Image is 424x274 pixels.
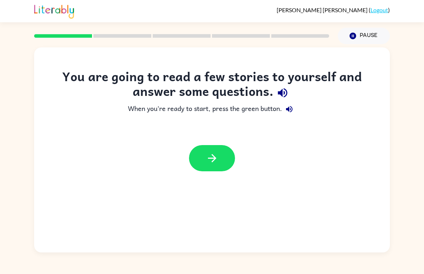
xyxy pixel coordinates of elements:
img: Literably [34,3,74,19]
span: [PERSON_NAME] [PERSON_NAME] [277,6,369,13]
div: ( ) [277,6,390,13]
a: Logout [370,6,388,13]
button: Pause [338,28,390,44]
div: When you're ready to start, press the green button. [49,102,375,116]
div: You are going to read a few stories to yourself and answer some questions. [49,69,375,102]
